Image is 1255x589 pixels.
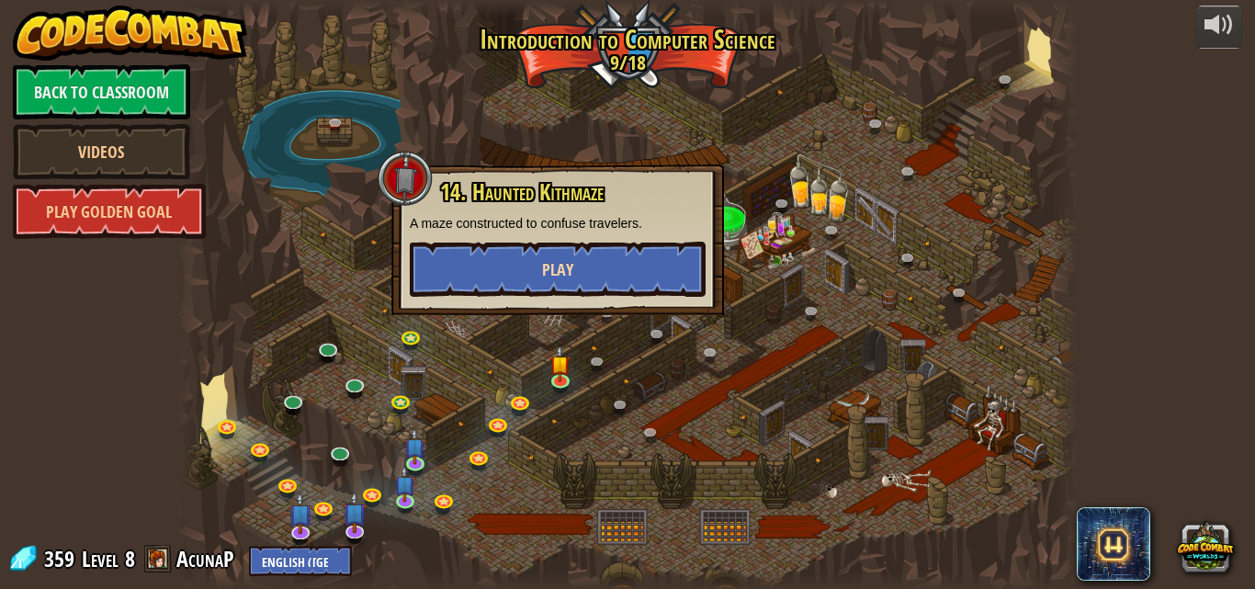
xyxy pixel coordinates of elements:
[410,242,706,297] button: Play
[44,544,80,573] span: 359
[542,258,573,281] span: Play
[176,544,240,573] a: AcunaP
[13,64,190,119] a: Back to Classroom
[13,184,206,239] a: Play Golden Goal
[125,544,135,573] span: 8
[288,492,313,534] img: level-banner-unstarted-subscriber.png
[82,544,119,574] span: Level
[440,176,604,208] span: 14. Haunted Kithmaze
[410,214,706,232] p: A maze constructed to confuse travelers.
[1196,6,1242,49] button: Adjust volume
[343,491,367,533] img: level-banner-unstarted-subscriber.png
[395,466,416,503] img: level-banner-unstarted-subscriber.png
[13,6,248,61] img: CodeCombat - Learn how to code by playing a game
[549,345,571,382] img: level-banner-started.png
[13,124,190,179] a: Videos
[404,428,425,465] img: level-banner-unstarted-subscriber.png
